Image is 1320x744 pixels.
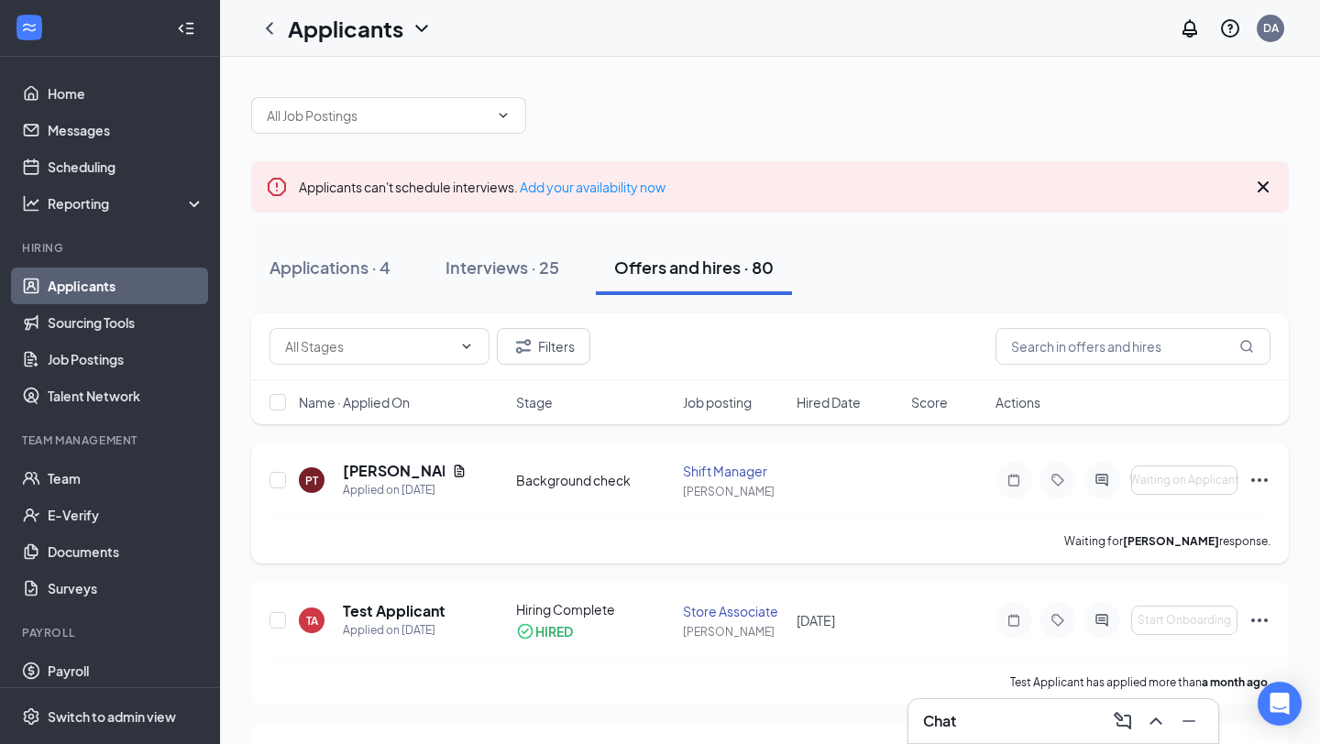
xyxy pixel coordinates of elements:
[267,105,489,126] input: All Job Postings
[306,613,318,629] div: TA
[343,601,445,621] h5: Test Applicant
[48,268,204,304] a: Applicants
[1112,710,1134,732] svg: ComposeMessage
[1003,613,1025,628] svg: Note
[1248,469,1270,491] svg: Ellipses
[48,570,204,607] a: Surveys
[1047,613,1069,628] svg: Tag
[48,533,204,570] a: Documents
[1129,474,1239,487] span: Waiting on Applicant
[22,707,40,726] svg: Settings
[995,393,1040,411] span: Actions
[48,377,204,414] a: Talent Network
[48,341,204,377] a: Job Postings
[1178,710,1200,732] svg: Minimize
[1174,706,1204,736] button: Minimize
[1263,20,1279,36] div: DA
[266,176,288,198] svg: Error
[1145,710,1167,732] svg: ChevronUp
[343,481,467,499] div: Applied on [DATE]
[305,473,318,488] div: PT
[22,240,201,256] div: Hiring
[683,462,786,480] div: Shift Manager
[1091,473,1113,487] svg: ActiveChat
[48,460,204,497] a: Team
[1131,606,1237,635] button: Start Onboarding
[923,711,956,731] h3: Chat
[258,17,280,39] svg: ChevronLeft
[520,179,665,195] a: Add your availability now
[614,256,774,279] div: Offers and hires · 80
[288,13,403,44] h1: Applicants
[683,602,786,620] div: Store Associate
[48,652,204,689] a: Payroll
[285,336,452,356] input: All Stages
[516,393,553,411] span: Stage
[1091,613,1113,628] svg: ActiveChat
[1003,473,1025,487] svg: Note
[516,471,671,489] div: Background check
[1064,533,1270,549] p: Waiting for response.
[459,339,474,354] svg: ChevronDown
[797,393,861,411] span: Hired Date
[177,19,195,38] svg: Collapse
[1248,609,1270,631] svg: Ellipses
[1108,706,1138,736] button: ComposeMessage
[1219,17,1241,39] svg: QuestionInfo
[1202,675,1268,689] b: a month ago
[683,484,786,499] div: [PERSON_NAME]
[1141,706,1171,736] button: ChevronUp
[299,179,665,195] span: Applicants can't schedule interviews.
[299,393,410,411] span: Name · Applied On
[1239,339,1254,354] svg: MagnifyingGlass
[512,335,534,357] svg: Filter
[683,393,752,411] span: Job posting
[411,17,433,39] svg: ChevronDown
[797,612,835,629] span: [DATE]
[1252,176,1274,198] svg: Cross
[995,328,1270,365] input: Search in offers and hires
[48,194,205,213] div: Reporting
[516,622,534,640] svg: CheckmarkCircle
[516,600,671,618] div: Hiring Complete
[269,256,390,279] div: Applications · 4
[22,432,201,448] div: Team Management
[343,621,445,640] div: Applied on [DATE]
[22,625,201,640] div: Payroll
[683,624,786,640] div: [PERSON_NAME]
[1123,534,1219,548] b: [PERSON_NAME]
[452,464,467,478] svg: Document
[496,108,511,123] svg: ChevronDown
[1179,17,1201,39] svg: Notifications
[1138,614,1231,627] span: Start Onboarding
[445,256,559,279] div: Interviews · 25
[343,461,445,481] h5: [PERSON_NAME]
[20,18,38,37] svg: WorkstreamLogo
[1258,682,1302,726] div: Open Intercom Messenger
[497,328,590,365] button: Filter Filters
[535,622,573,640] div: HIRED
[911,393,948,411] span: Score
[22,194,40,213] svg: Analysis
[48,148,204,185] a: Scheduling
[1131,465,1237,495] button: Waiting on Applicant
[48,75,204,112] a: Home
[48,304,204,341] a: Sourcing Tools
[1010,674,1270,690] p: Test Applicant has applied more than .
[1047,473,1069,487] svg: Tag
[48,707,176,726] div: Switch to admin view
[48,112,204,148] a: Messages
[48,497,204,533] a: E-Verify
